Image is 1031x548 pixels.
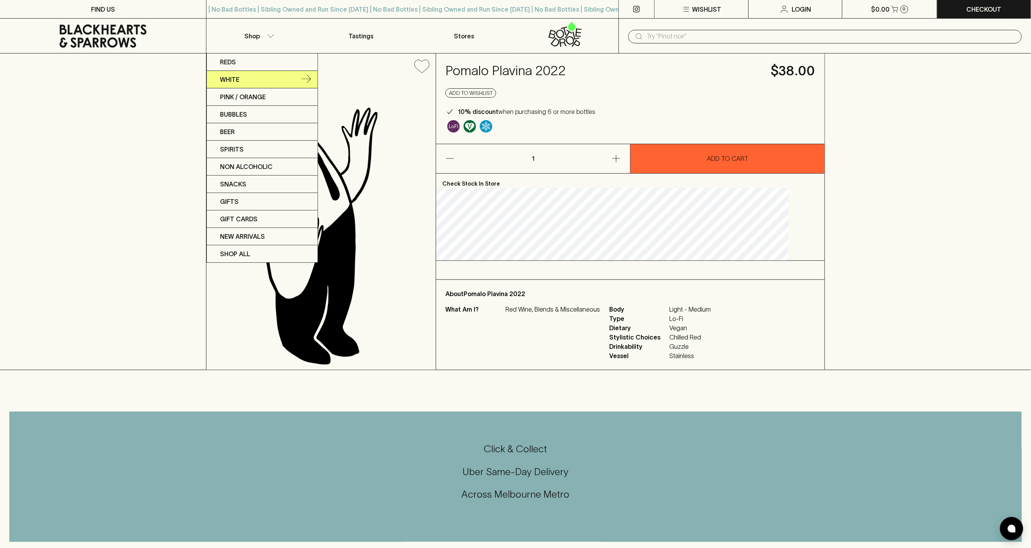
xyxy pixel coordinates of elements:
[207,245,318,262] a: SHOP ALL
[220,162,273,171] p: Non Alcoholic
[220,110,247,119] p: Bubbles
[220,92,266,102] p: Pink / Orange
[220,75,239,84] p: White
[220,145,244,154] p: Spirits
[207,141,318,158] a: Spirits
[220,57,236,67] p: Reds
[207,210,318,228] a: Gift Cards
[220,197,239,206] p: Gifts
[207,88,318,106] a: Pink / Orange
[207,228,318,245] a: New Arrivals
[207,71,318,88] a: White
[207,158,318,176] a: Non Alcoholic
[207,176,318,193] a: Snacks
[207,106,318,123] a: Bubbles
[220,232,265,241] p: New Arrivals
[220,249,250,258] p: SHOP ALL
[207,53,318,71] a: Reds
[220,179,246,189] p: Snacks
[207,193,318,210] a: Gifts
[220,127,235,136] p: Beer
[220,214,258,224] p: Gift Cards
[207,123,318,141] a: Beer
[1008,525,1016,532] img: bubble-icon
